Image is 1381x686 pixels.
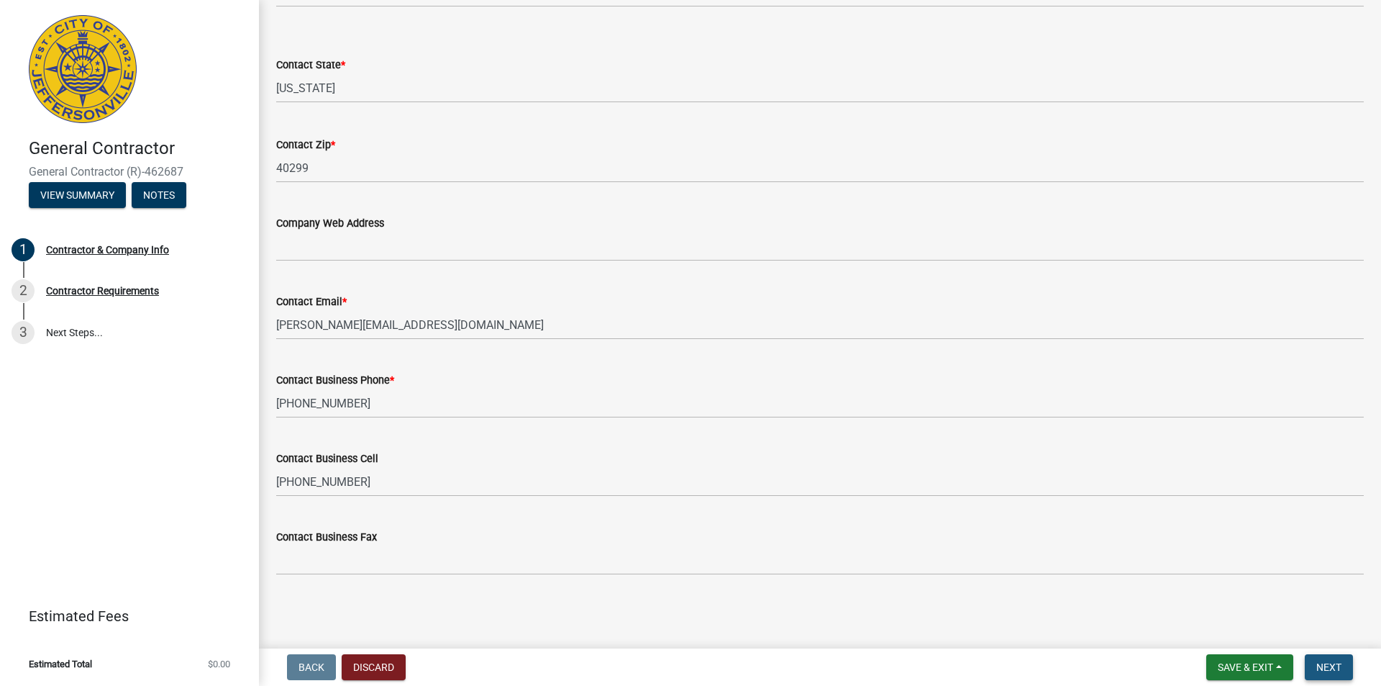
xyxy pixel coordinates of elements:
span: Next [1316,662,1341,673]
button: Next [1305,654,1353,680]
wm-modal-confirm: Summary [29,190,126,202]
div: 3 [12,321,35,344]
label: Contact Zip [276,140,335,150]
label: Contact Email [276,297,347,307]
span: Back [298,662,324,673]
div: Contractor Requirements [46,286,159,296]
h4: General Contractor [29,138,247,159]
span: $0.00 [208,659,230,669]
img: City of Jeffersonville, Indiana [29,15,137,123]
button: Discard [342,654,406,680]
label: Contact State [276,60,345,71]
div: 1 [12,238,35,261]
button: Notes [132,182,186,208]
label: Contact Business Phone [276,376,394,386]
div: 2 [12,279,35,302]
label: Contact Business Cell [276,454,378,464]
button: View Summary [29,182,126,208]
span: Save & Exit [1218,662,1273,673]
span: General Contractor (R)-462687 [29,165,230,179]
button: Save & Exit [1206,654,1293,680]
button: Back [287,654,336,680]
label: Contact Business Fax [276,533,377,543]
wm-modal-confirm: Notes [132,190,186,202]
div: Contractor & Company Info [46,245,169,255]
a: Estimated Fees [12,602,236,631]
span: Estimated Total [29,659,92,669]
label: Company Web Address [276,219,384,229]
